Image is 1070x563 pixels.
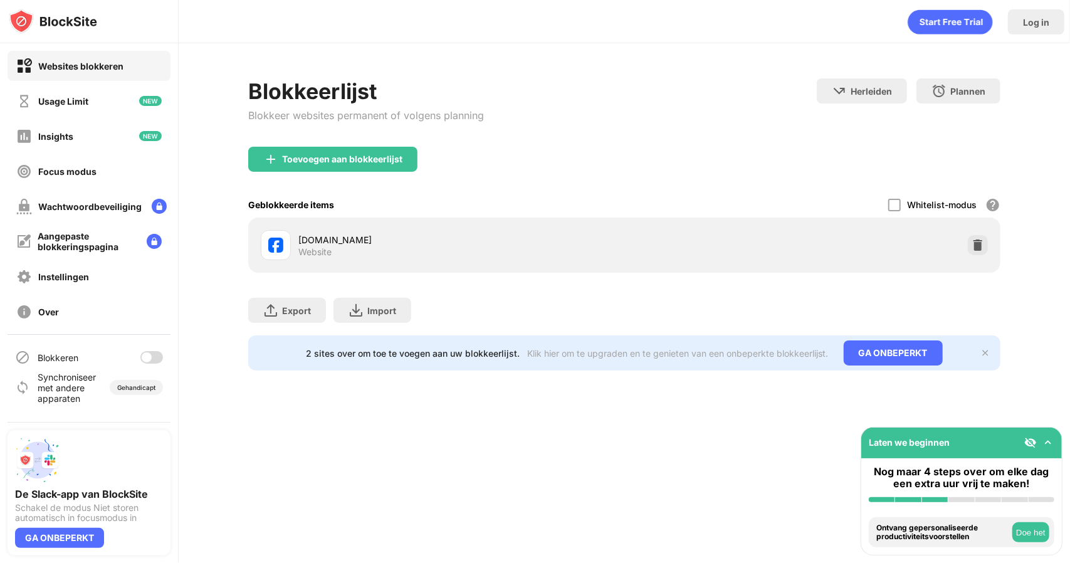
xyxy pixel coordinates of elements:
div: Blokkeer websites permanent of volgens planning [248,109,484,122]
div: [DOMAIN_NAME] [298,233,624,246]
img: logo-blocksite.svg [9,9,97,34]
div: GA ONBEPERKT [15,528,104,548]
img: new-icon.svg [139,96,162,106]
img: block-on.svg [16,58,32,74]
div: Geblokkeerde items [248,199,334,210]
div: De Slack-app van BlockSite [15,488,163,500]
div: Ontvang gepersonaliseerde productiviteitsvoorstellen [876,524,1009,542]
img: time-usage-off.svg [16,93,32,109]
div: Toevoegen aan blokkeerlijst [282,154,402,164]
img: lock-menu.svg [152,199,167,214]
div: Log in [1023,17,1049,28]
div: Synchroniseer met andere apparaten [38,372,102,404]
img: insights-off.svg [16,129,32,144]
div: Websites blokkeren [38,61,123,71]
div: Aangepaste blokkeringspagina [38,231,137,252]
img: push-slack.svg [15,438,60,483]
div: Website [298,246,332,258]
img: favicons [268,238,283,253]
div: Schakel de modus Niet storen automatisch in focusmodus in [15,503,163,523]
img: customize-block-page-off.svg [16,234,31,249]
div: Whitelist-modus [907,199,977,210]
div: Instellingen [38,271,89,282]
div: Herleiden [851,86,892,97]
div: GA ONBEPERKT [844,340,943,366]
div: Export [282,305,311,316]
div: Over [38,307,59,317]
img: settings-off.svg [16,269,32,285]
img: x-button.svg [980,348,990,358]
div: Laten we beginnen [869,437,950,448]
div: Nog maar 4 steps over om elke dag een extra uur vrij te maken! [869,466,1054,490]
img: eye-not-visible.svg [1024,436,1037,449]
div: Blokkeren [38,352,78,363]
div: Gehandicapt [117,384,155,391]
div: Wachtwoordbeveiliging [38,201,142,212]
div: Usage Limit [38,96,88,107]
img: blocking-icon.svg [15,350,30,365]
img: new-icon.svg [139,131,162,141]
img: focus-off.svg [16,164,32,179]
img: lock-menu.svg [147,234,162,249]
div: Focus modus [38,166,97,177]
img: about-off.svg [16,304,32,320]
div: Insights [38,131,73,142]
img: omni-setup-toggle.svg [1042,436,1054,449]
div: animation [908,9,993,34]
img: password-protection-off.svg [16,199,32,214]
div: Blokkeerlijst [248,78,484,104]
div: Plannen [950,86,985,97]
div: Klik hier om te upgraden en te genieten van een onbeperkte blokkeerlijst. [528,348,829,359]
img: sync-icon.svg [15,380,30,395]
button: Doe het [1012,522,1049,542]
div: 2 sites over om toe te voegen aan uw blokkeerlijst. [307,348,520,359]
div: Import [367,305,396,316]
